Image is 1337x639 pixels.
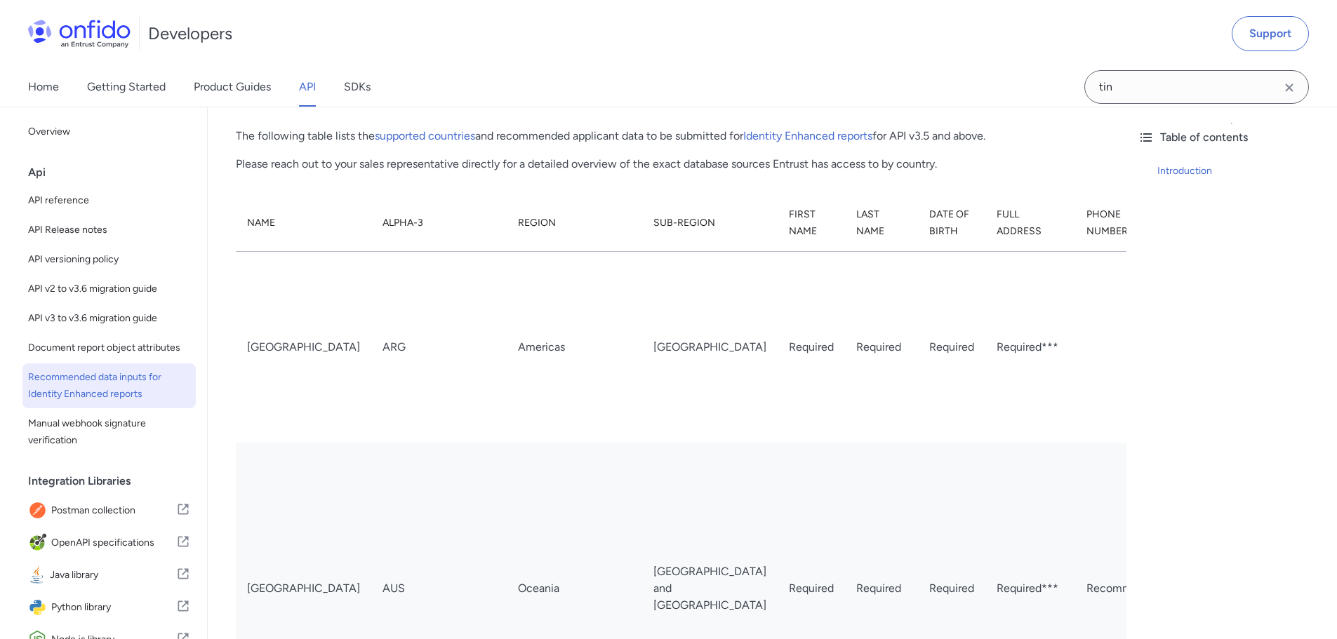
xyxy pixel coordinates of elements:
a: IconPostman collectionPostman collection [22,495,196,526]
td: Required [778,251,845,443]
span: API Release notes [28,222,190,238]
span: Python library [51,598,176,617]
a: Document report object attributes [22,334,196,362]
span: Postman collection [51,501,176,520]
td: Americas [507,251,642,443]
a: Product Guides [194,67,271,107]
span: Manual webhook signature verification [28,415,190,449]
a: Introduction [1157,163,1326,180]
h1: Developers [148,22,232,45]
th: Date of Birth [918,195,985,252]
td: Required [845,251,918,443]
a: SDKs [344,67,371,107]
th: Last Name [845,195,918,252]
span: API reference [28,192,190,209]
th: First Name [778,195,845,252]
img: IconOpenAPI specifications [28,533,51,553]
th: Name [236,195,371,252]
th: Phone Number [1075,195,1175,252]
a: IconJava libraryJava library [22,560,196,591]
img: IconPython library [28,598,51,617]
div: Table of contents [1138,129,1326,146]
span: API versioning policy [28,251,190,268]
svg: Clear search field button [1281,79,1298,96]
p: Please reach out to your sales representative directly for a detailed overview of the exact datab... [236,156,1098,173]
a: API [299,67,316,107]
a: IconOpenAPI specificationsOpenAPI specifications [22,527,196,558]
a: API v2 to v3.6 migration guide [22,275,196,303]
span: Overview [28,123,190,140]
a: Home [28,67,59,107]
a: Getting Started [87,67,166,107]
th: Full Address [985,195,1075,252]
a: API v3 to v3.6 migration guide [22,304,196,332]
span: API v2 to v3.6 migration guide [28,281,190,297]
td: ARG [371,251,507,443]
a: Identity Enhanced reports [743,129,872,142]
td: Required [918,251,985,443]
span: Java library [50,565,176,585]
span: Recommended data inputs for Identity Enhanced reports [28,369,190,403]
td: [GEOGRAPHIC_DATA] [642,251,778,443]
a: IconPython libraryPython library [22,592,196,623]
a: Support [1232,16,1309,51]
a: Overview [22,118,196,146]
img: Onfido Logo [28,20,131,48]
td: [GEOGRAPHIC_DATA] [236,251,371,443]
a: API Release notes [22,216,196,244]
input: Onfido search input field [1084,70,1309,104]
img: IconPostman collection [28,501,51,520]
th: Alpha-3 [371,195,507,252]
a: API reference [22,187,196,215]
a: API versioning policy [22,245,196,274]
span: API v3 to v3.6 migration guide [28,310,190,327]
span: Document report object attributes [28,339,190,356]
div: Api [28,159,201,187]
a: supported countries [375,129,475,142]
img: IconJava library [28,565,50,585]
div: Integration Libraries [28,467,201,495]
th: Region [507,195,642,252]
a: Manual webhook signature verification [22,410,196,455]
span: OpenAPI specifications [51,533,176,553]
a: Recommended data inputs for Identity Enhanced reports [22,363,196,408]
th: Sub-Region [642,195,778,252]
p: The following table lists the and recommended applicant data to be submitted for for API v3.5 and... [236,128,1098,144]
